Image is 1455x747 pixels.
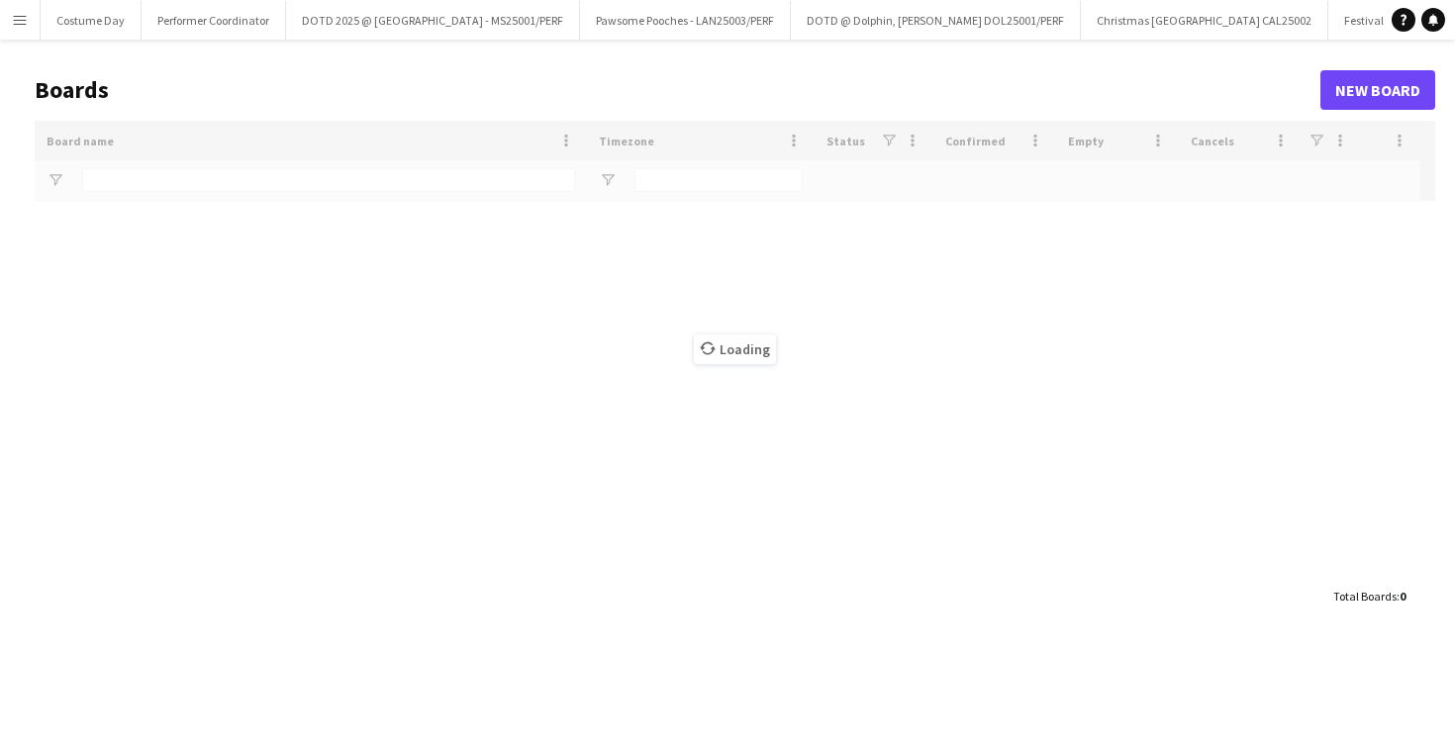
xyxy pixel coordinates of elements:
[142,1,286,40] button: Performer Coordinator
[1081,1,1328,40] button: Christmas [GEOGRAPHIC_DATA] CAL25002
[286,1,580,40] button: DOTD 2025 @ [GEOGRAPHIC_DATA] - MS25001/PERF
[1400,589,1406,604] span: 0
[1333,577,1406,615] div: :
[694,334,776,364] span: Loading
[580,1,791,40] button: Pawsome Pooches - LAN25003/PERF
[791,1,1081,40] button: DOTD @ Dolphin, [PERSON_NAME] DOL25001/PERF
[1320,70,1435,110] a: New Board
[41,1,142,40] button: Costume Day
[35,75,1320,105] h1: Boards
[1333,589,1397,604] span: Total Boards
